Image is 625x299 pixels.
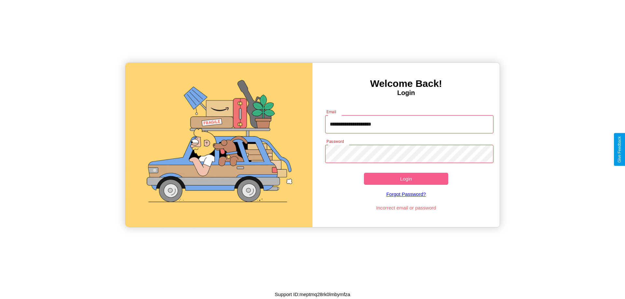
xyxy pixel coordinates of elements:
[312,78,500,89] h3: Welcome Back!
[326,139,344,144] label: Password
[617,136,622,163] div: Give Feedback
[125,63,312,227] img: gif
[322,185,491,203] a: Forgot Password?
[326,109,337,115] label: Email
[312,89,500,97] h4: Login
[275,290,350,299] p: Support ID: meptmq28rk0lmbymfza
[364,173,448,185] button: Login
[322,203,491,212] p: Incorrect email or password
